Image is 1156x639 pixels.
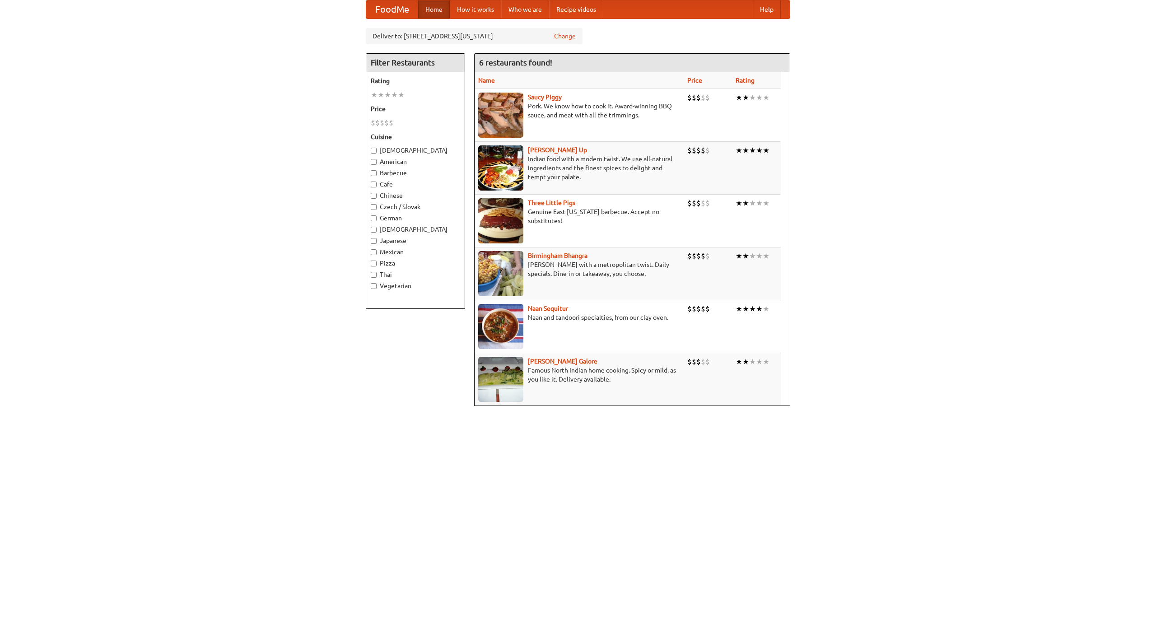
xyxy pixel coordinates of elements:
[701,357,705,367] li: $
[478,77,495,84] a: Name
[742,304,749,314] li: ★
[380,118,384,128] li: $
[384,118,389,128] li: $
[371,104,460,113] h5: Price
[742,145,749,155] li: ★
[736,357,742,367] li: ★
[756,304,763,314] li: ★
[692,251,696,261] li: $
[371,281,460,290] label: Vegetarian
[687,198,692,208] li: $
[371,170,377,176] input: Barbecue
[371,204,377,210] input: Czech / Slovak
[763,93,769,103] li: ★
[398,90,405,100] li: ★
[687,93,692,103] li: $
[371,159,377,165] input: American
[742,357,749,367] li: ★
[756,198,763,208] li: ★
[705,357,710,367] li: $
[763,145,769,155] li: ★
[753,0,781,19] a: Help
[701,251,705,261] li: $
[366,54,465,72] h4: Filter Restaurants
[378,90,384,100] li: ★
[478,251,523,296] img: bhangra.jpg
[371,76,460,85] h5: Rating
[696,145,701,155] li: $
[736,77,755,84] a: Rating
[371,214,460,223] label: German
[696,304,701,314] li: $
[756,145,763,155] li: ★
[692,145,696,155] li: $
[479,58,552,67] ng-pluralize: 6 restaurants found!
[371,146,460,155] label: [DEMOGRAPHIC_DATA]
[763,304,769,314] li: ★
[528,358,597,365] a: [PERSON_NAME] Galore
[371,270,460,279] label: Thai
[742,93,749,103] li: ★
[756,357,763,367] li: ★
[736,251,742,261] li: ★
[554,32,576,41] a: Change
[692,198,696,208] li: $
[528,252,587,259] a: Birmingham Bhangra
[389,118,393,128] li: $
[501,0,549,19] a: Who we are
[749,93,756,103] li: ★
[736,145,742,155] li: ★
[736,93,742,103] li: ★
[371,191,460,200] label: Chinese
[371,168,460,177] label: Barbecue
[687,304,692,314] li: $
[478,260,680,278] p: [PERSON_NAME] with a metropolitan twist. Daily specials. Dine-in or takeaway, you choose.
[756,93,763,103] li: ★
[366,0,418,19] a: FoodMe
[763,198,769,208] li: ★
[450,0,501,19] a: How it works
[418,0,450,19] a: Home
[528,305,568,312] a: Naan Sequitur
[371,202,460,211] label: Czech / Slovak
[687,145,692,155] li: $
[701,145,705,155] li: $
[705,145,710,155] li: $
[371,90,378,100] li: ★
[736,304,742,314] li: ★
[371,180,460,189] label: Cafe
[756,251,763,261] li: ★
[705,198,710,208] li: $
[371,132,460,141] h5: Cuisine
[696,357,701,367] li: $
[749,145,756,155] li: ★
[371,227,377,233] input: [DEMOGRAPHIC_DATA]
[528,93,562,101] a: Saucy Piggy
[736,198,742,208] li: ★
[375,118,380,128] li: $
[371,272,377,278] input: Thai
[696,93,701,103] li: $
[478,313,680,322] p: Naan and tandoori specialties, from our clay oven.
[549,0,603,19] a: Recipe videos
[371,157,460,166] label: American
[705,93,710,103] li: $
[371,236,460,245] label: Japanese
[371,182,377,187] input: Cafe
[371,193,377,199] input: Chinese
[371,247,460,257] label: Mexican
[371,249,377,255] input: Mexican
[478,366,680,384] p: Famous North Indian home cooking. Spicy or mild, as you like it. Delivery available.
[528,199,575,206] b: Three Little Pigs
[371,283,377,289] input: Vegetarian
[705,304,710,314] li: $
[696,251,701,261] li: $
[478,145,523,191] img: curryup.jpg
[763,357,769,367] li: ★
[701,93,705,103] li: $
[478,102,680,120] p: Pork. We know how to cook it. Award-winning BBQ sauce, and meat with all the trimmings.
